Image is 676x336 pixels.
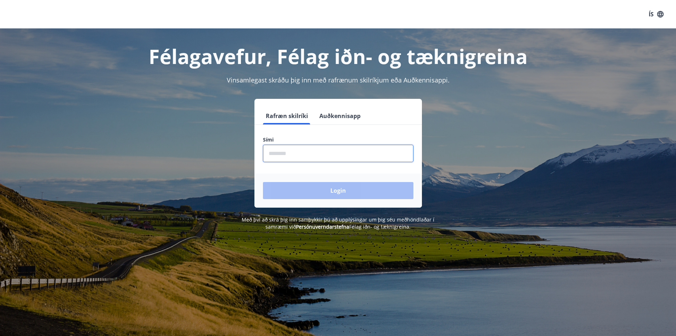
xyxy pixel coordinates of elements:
button: ÍS [645,8,667,21]
h1: Félagavefur, Félag iðn- og tæknigreina [91,43,585,70]
button: Rafræn skilríki [263,107,311,124]
label: Sími [263,136,413,143]
a: Persónuverndarstefna [296,223,349,230]
button: Auðkennisapp [317,107,363,124]
span: Vinsamlegast skráðu þig inn með rafrænum skilríkjum eða Auðkennisappi. [227,76,450,84]
span: Með því að skrá þig inn samþykkir þú að upplýsingar um þig séu meðhöndlaðar í samræmi við Félag i... [242,216,434,230]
